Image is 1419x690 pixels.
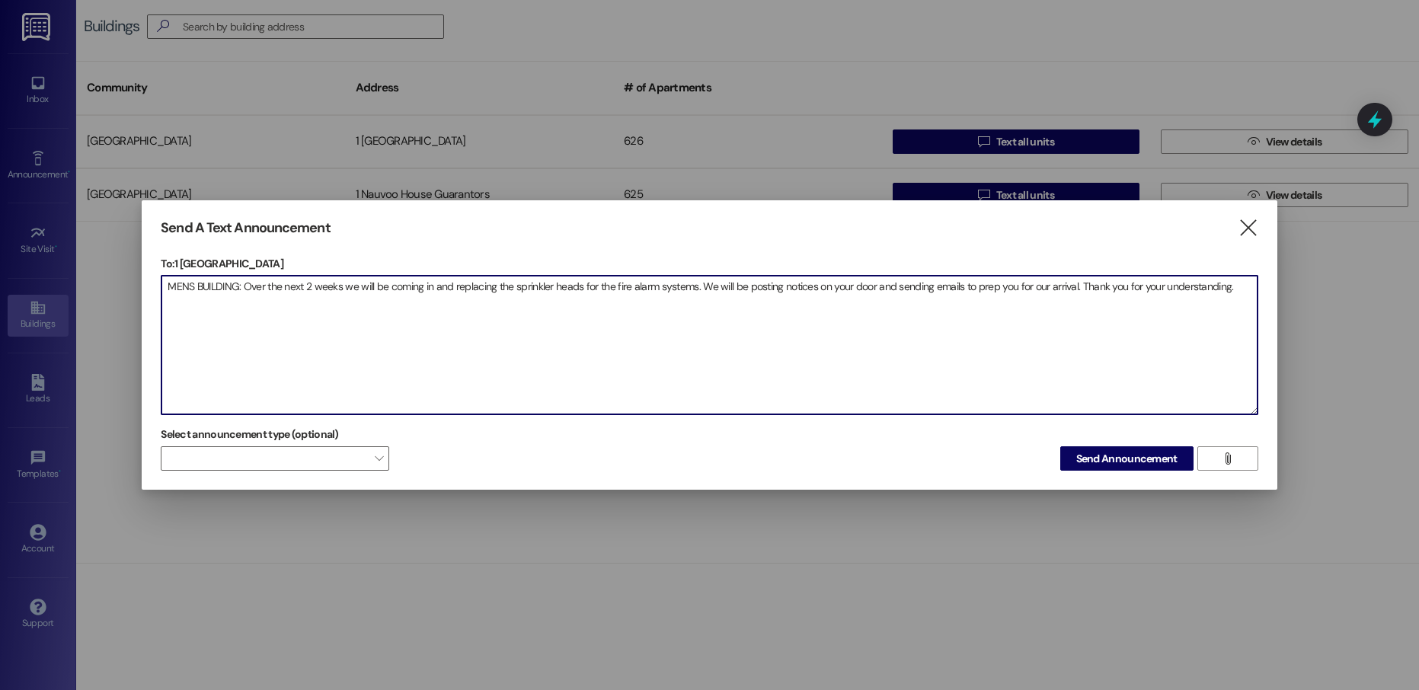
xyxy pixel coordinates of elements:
[1222,452,1233,465] i: 
[1060,446,1194,471] button: Send Announcement
[161,423,339,446] label: Select announcement type (optional)
[161,276,1257,414] textarea: MENS BUILDING: Over the next 2 weeks we will be coming in and replacing the sprinkler heads for t...
[161,219,330,237] h3: Send A Text Announcement
[1238,220,1258,236] i: 
[161,275,1258,415] div: MENS BUILDING: Over the next 2 weeks we will be coming in and replacing the sprinkler heads for t...
[161,256,1258,271] p: To: 1 [GEOGRAPHIC_DATA]
[1076,451,1178,467] span: Send Announcement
